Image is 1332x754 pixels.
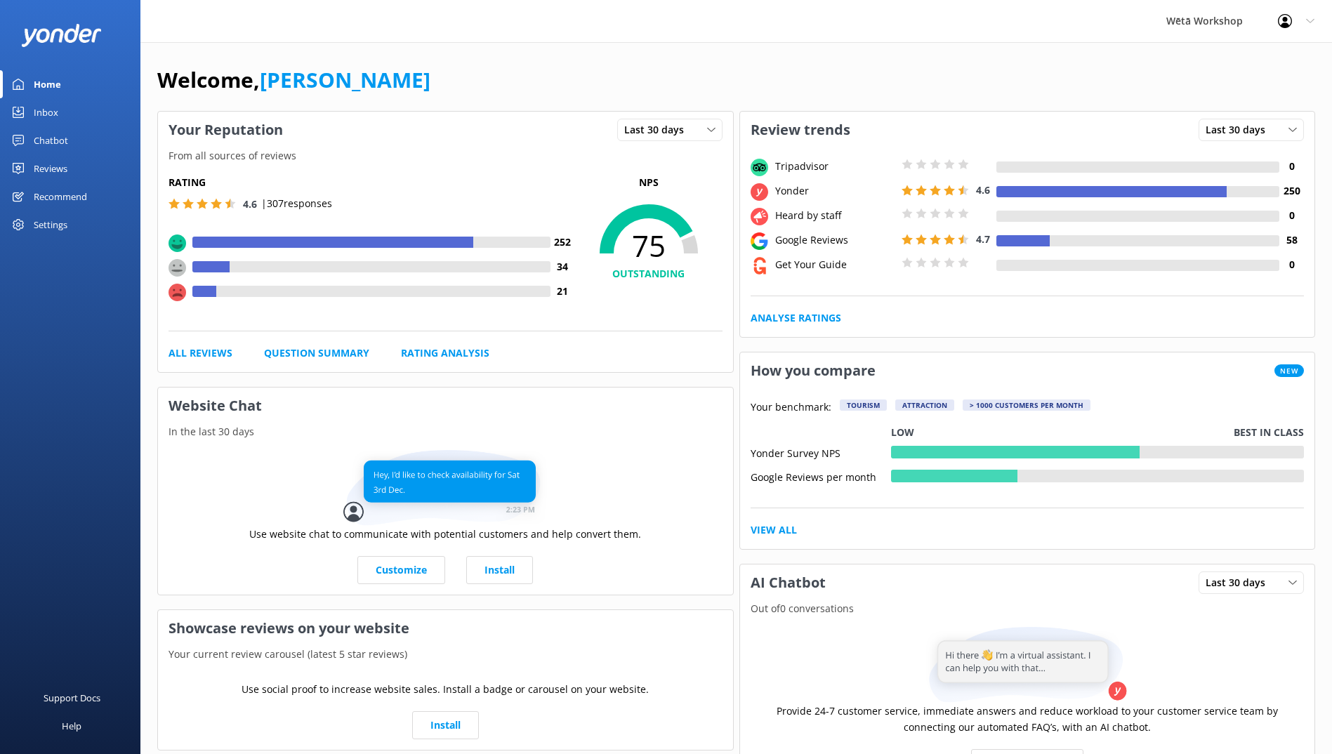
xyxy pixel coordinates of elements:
div: Reviews [34,154,67,183]
div: Help [62,712,81,740]
h4: OUTSTANDING [575,266,723,282]
div: Home [34,70,61,98]
a: Install [412,711,479,739]
h4: 0 [1279,159,1304,174]
a: Analyse Ratings [751,310,841,326]
a: Install [466,556,533,584]
h4: 21 [550,284,575,299]
div: Google Reviews [772,232,898,248]
h4: 34 [550,259,575,275]
div: Heard by staff [772,208,898,223]
span: Last 30 days [624,122,692,138]
span: 4.6 [976,183,990,197]
a: All Reviews [169,345,232,361]
h3: AI Chatbot [740,564,836,601]
p: NPS [575,175,723,190]
h4: 0 [1279,257,1304,272]
h3: Review trends [740,112,861,148]
div: Yonder Survey NPS [751,446,891,458]
span: 75 [575,228,723,263]
h3: How you compare [740,352,886,389]
h4: 0 [1279,208,1304,223]
div: Support Docs [44,684,100,712]
p: Low [891,425,914,440]
img: assistant... [925,627,1129,703]
h1: Welcome, [157,63,430,97]
span: Last 30 days [1206,575,1274,590]
div: Chatbot [34,126,68,154]
span: 4.7 [976,232,990,246]
p: From all sources of reviews [158,148,733,164]
h4: 58 [1279,232,1304,248]
img: conversation... [343,450,547,527]
img: yonder-white-logo.png [21,24,102,47]
div: Yonder [772,183,898,199]
div: Google Reviews per month [751,470,891,482]
p: Your current review carousel (latest 5 star reviews) [158,647,733,662]
div: > 1000 customers per month [963,399,1090,411]
div: Tourism [840,399,887,411]
p: Your benchmark: [751,399,831,416]
h3: Your Reputation [158,112,294,148]
p: In the last 30 days [158,424,733,439]
p: | 307 responses [261,196,332,211]
p: Use website chat to communicate with potential customers and help convert them. [249,527,641,542]
span: New [1274,364,1304,377]
span: 4.6 [243,197,257,211]
a: [PERSON_NAME] [260,65,430,94]
div: Recommend [34,183,87,211]
a: Rating Analysis [401,345,489,361]
div: Tripadvisor [772,159,898,174]
h4: 250 [1279,183,1304,199]
p: Best in class [1234,425,1304,440]
div: Inbox [34,98,58,126]
p: Out of 0 conversations [740,601,1315,616]
p: Provide 24-7 customer service, immediate answers and reduce workload to your customer service tea... [751,703,1305,735]
div: Attraction [895,399,954,411]
span: Last 30 days [1206,122,1274,138]
h3: Showcase reviews on your website [158,610,733,647]
h3: Website Chat [158,388,733,424]
a: View All [751,522,797,538]
div: Get Your Guide [772,257,898,272]
div: Settings [34,211,67,239]
a: Customize [357,556,445,584]
h4: 252 [550,234,575,250]
h5: Rating [169,175,575,190]
p: Use social proof to increase website sales. Install a badge or carousel on your website. [242,682,649,697]
a: Question Summary [264,345,369,361]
